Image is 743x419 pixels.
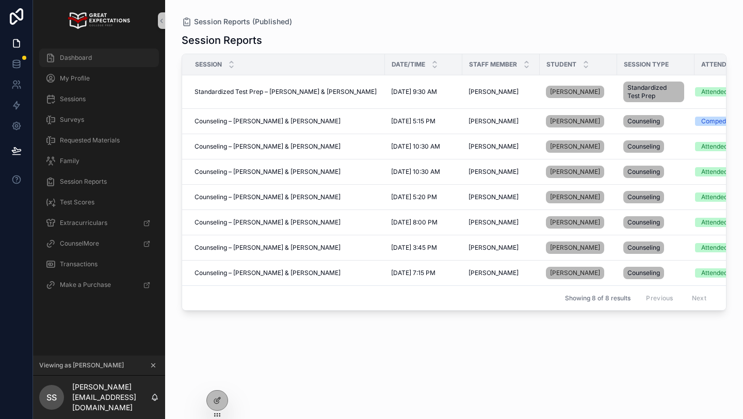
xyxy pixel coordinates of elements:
[546,241,604,254] a: [PERSON_NAME]
[195,269,341,277] span: Counseling – [PERSON_NAME] & [PERSON_NAME]
[60,239,99,248] span: CounselMore
[550,218,600,227] span: [PERSON_NAME]
[550,193,600,201] span: [PERSON_NAME]
[701,87,728,96] div: Attended
[182,17,292,27] a: Session Reports (Published)
[39,49,159,67] a: Dashboard
[469,218,519,227] span: [PERSON_NAME]
[627,168,660,176] span: Counseling
[624,60,669,69] span: Session Type
[623,239,688,256] a: Counseling
[391,142,456,151] a: [DATE] 10:30 AM
[546,60,576,69] span: Student
[546,267,604,279] a: [PERSON_NAME]
[550,269,600,277] span: [PERSON_NAME]
[39,90,159,108] a: Sessions
[550,168,600,176] span: [PERSON_NAME]
[195,218,341,227] span: Counseling – [PERSON_NAME] & [PERSON_NAME]
[627,269,660,277] span: Counseling
[550,142,600,151] span: [PERSON_NAME]
[68,12,130,29] img: App logo
[39,214,159,232] a: Extracurriculars
[469,142,519,151] span: [PERSON_NAME]
[546,265,611,281] a: [PERSON_NAME]
[546,86,604,98] a: [PERSON_NAME]
[623,189,688,205] a: Counseling
[469,269,534,277] a: [PERSON_NAME]
[623,265,688,281] a: Counseling
[60,95,86,103] span: Sessions
[701,192,728,202] div: Attended
[469,269,519,277] span: [PERSON_NAME]
[60,219,107,227] span: Extracurriculars
[182,33,262,47] h1: Session Reports
[60,116,84,124] span: Surveys
[469,193,534,201] a: [PERSON_NAME]
[469,88,534,96] a: [PERSON_NAME]
[60,281,111,289] span: Make a Purchase
[701,243,728,252] div: Attended
[701,117,726,126] div: Comped
[391,244,437,252] span: [DATE] 3:45 PM
[469,142,534,151] a: [PERSON_NAME]
[701,142,728,151] div: Attended
[39,361,124,369] span: Viewing as [PERSON_NAME]
[701,167,728,176] div: Attended
[39,131,159,150] a: Requested Materials
[391,244,456,252] a: [DATE] 3:45 PM
[546,189,611,205] a: [PERSON_NAME]
[391,269,456,277] a: [DATE] 7:15 PM
[60,54,92,62] span: Dashboard
[195,142,341,151] span: Counseling – [PERSON_NAME] & [PERSON_NAME]
[546,214,611,231] a: [PERSON_NAME]
[623,79,688,104] a: Standardized Test Prep
[195,244,341,252] span: Counseling – [PERSON_NAME] & [PERSON_NAME]
[546,140,604,153] a: [PERSON_NAME]
[195,193,341,201] span: Counseling – [PERSON_NAME] & [PERSON_NAME]
[469,193,519,201] span: [PERSON_NAME]
[469,60,517,69] span: Staff Member
[195,244,379,252] a: Counseling – [PERSON_NAME] & [PERSON_NAME]
[546,239,611,256] a: [PERSON_NAME]
[195,88,377,96] span: Standardized Test Prep – [PERSON_NAME] & [PERSON_NAME]
[469,244,519,252] span: [PERSON_NAME]
[391,88,437,96] span: [DATE] 9:30 AM
[60,260,98,268] span: Transactions
[391,168,456,176] a: [DATE] 10:30 AM
[195,117,341,125] span: Counseling – [PERSON_NAME] & [PERSON_NAME]
[195,193,379,201] a: Counseling – [PERSON_NAME] & [PERSON_NAME]
[392,60,425,69] span: Date/Time
[391,218,438,227] span: [DATE] 8:00 PM
[391,269,435,277] span: [DATE] 7:15 PM
[195,142,379,151] a: Counseling – [PERSON_NAME] & [PERSON_NAME]
[391,218,456,227] a: [DATE] 8:00 PM
[623,138,688,155] a: Counseling
[550,244,600,252] span: [PERSON_NAME]
[72,382,151,413] p: [PERSON_NAME] [EMAIL_ADDRESS][DOMAIN_NAME]
[391,142,440,151] span: [DATE] 10:30 AM
[701,268,728,278] div: Attended
[195,218,379,227] a: Counseling – [PERSON_NAME] & [PERSON_NAME]
[627,193,660,201] span: Counseling
[627,218,660,227] span: Counseling
[469,218,534,227] a: [PERSON_NAME]
[39,69,159,88] a: My Profile
[469,117,534,125] a: [PERSON_NAME]
[46,391,57,404] span: Ss
[546,191,604,203] a: [PERSON_NAME]
[469,88,519,96] span: [PERSON_NAME]
[546,113,611,130] a: [PERSON_NAME]
[627,117,660,125] span: Counseling
[391,117,456,125] a: [DATE] 5:15 PM
[195,168,379,176] a: Counseling – [PERSON_NAME] & [PERSON_NAME]
[60,157,79,165] span: Family
[469,117,519,125] span: [PERSON_NAME]
[546,216,604,229] a: [PERSON_NAME]
[195,117,379,125] a: Counseling – [PERSON_NAME] & [PERSON_NAME]
[195,60,222,69] span: Session
[623,214,688,231] a: Counseling
[195,168,341,176] span: Counseling – [PERSON_NAME] & [PERSON_NAME]
[391,193,456,201] a: [DATE] 5:20 PM
[469,244,534,252] a: [PERSON_NAME]
[39,276,159,294] a: Make a Purchase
